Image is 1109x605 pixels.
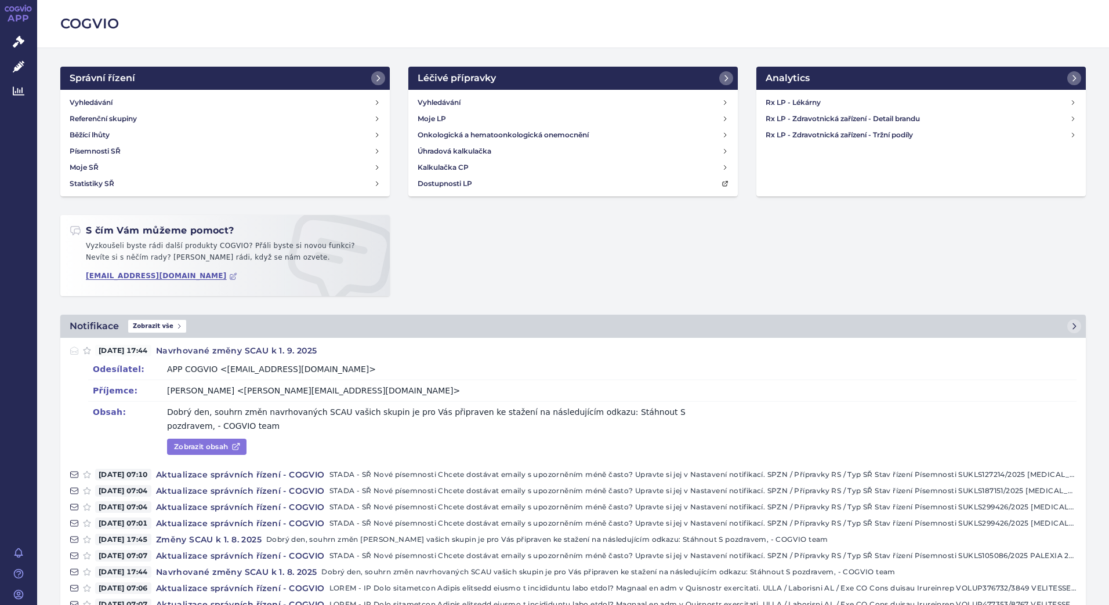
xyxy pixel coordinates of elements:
h4: Dostupnosti LP [418,178,472,189]
p: Dobrý den, souhrn změn [PERSON_NAME] vašich skupin je pro Vás připraven ke stažení na následující... [266,534,1077,545]
span: Zobrazit vše [128,320,186,333]
h4: Aktualizace správních řízení - COGVIO [151,582,329,594]
dt: Odesílatel: [93,362,167,376]
span: [DATE] 07:01 [95,517,151,529]
a: Léčivé přípravky [408,67,738,90]
div: APP COGVIO <[EMAIL_ADDRESS][DOMAIN_NAME]> [167,362,376,376]
div: [PERSON_NAME] <[PERSON_NAME][EMAIL_ADDRESS][DOMAIN_NAME]> [167,384,460,398]
a: Rx LP - Zdravotnická zařízení - Tržní podíly [761,127,1081,143]
p: Dobrý den, souhrn změn navrhovaných SCAU vašich skupin je pro Vás připraven ke stažení na následu... [167,405,687,433]
h4: Vyhledávání [70,97,113,108]
h4: Aktualizace správních řízení - COGVIO [151,517,329,529]
p: STADA - SŘ Nové písemnosti Chcete dostávat emaily s upozorněním méně často? Upravte si jej v Nast... [329,485,1077,497]
a: Běžící lhůty [65,127,385,143]
dt: Příjemce: [93,384,167,398]
a: Analytics [756,67,1086,90]
h4: Navrhované změny SCAU k 1. 9. 2025 [151,345,322,356]
h4: Rx LP - Zdravotnická zařízení - Detail brandu [766,113,1070,125]
a: Statistiky SŘ [65,176,385,192]
span: [DATE] 17:45 [95,534,151,545]
a: NotifikaceZobrazit vše [60,315,1086,338]
p: STADA - SŘ Nové písemnosti Chcete dostávat emaily s upozorněním méně často? Upravte si jej v Nast... [329,550,1077,562]
h4: Běžící lhůty [70,129,110,141]
h4: Změny SCAU k 1. 8. 2025 [151,534,266,545]
p: STADA - SŘ Nové písemnosti Chcete dostávat emaily s upozorněním méně často? Upravte si jej v Nast... [329,501,1077,513]
h4: Písemnosti SŘ [70,145,121,157]
span: [DATE] 07:04 [95,501,151,513]
h4: Referenční skupiny [70,113,137,125]
h4: Kalkulačka CP [418,162,469,173]
h2: Léčivé přípravky [418,71,496,85]
h4: Aktualizace správních řízení - COGVIO [151,550,329,562]
a: Zobrazit obsah [167,439,247,455]
h4: Rx LP - Lékárny [766,97,1070,108]
p: STADA - SŘ Nové písemnosti Chcete dostávat emaily s upozorněním méně často? Upravte si jej v Nast... [329,517,1077,529]
h4: Vyhledávání [418,97,461,108]
span: [DATE] 07:07 [95,550,151,562]
span: [DATE] 07:06 [95,582,151,594]
a: Vyhledávání [413,94,733,111]
h4: Aktualizace správních řízení - COGVIO [151,485,329,497]
a: Onkologická a hematoonkologická onemocnění [413,127,733,143]
p: Vyzkoušeli byste rádi další produkty COGVIO? Přáli byste si novou funkci? Nevíte si s něčím rady?... [70,240,380,268]
h4: Navrhované změny SCAU k 1. 8. 2025 [151,566,322,578]
span: [DATE] 07:04 [95,485,151,497]
h2: S čím Vám můžeme pomoct? [70,224,234,237]
a: Moje SŘ [65,159,385,176]
h4: Moje SŘ [70,162,99,173]
a: [EMAIL_ADDRESS][DOMAIN_NAME] [86,272,237,280]
h4: Onkologická a hematoonkologická onemocnění [418,129,589,141]
a: Moje LP [413,111,733,127]
h4: Úhradová kalkulačka [418,145,491,157]
span: [DATE] 07:10 [95,469,151,480]
a: Rx LP - Zdravotnická zařízení - Detail brandu [761,111,1081,127]
p: Dobrý den, souhrn změn navrhovaných SCAU vašich skupin je pro Vás připraven ke stažení na následu... [321,566,1077,578]
h4: Moje LP [418,113,446,125]
a: Vyhledávání [65,94,385,111]
p: LOREM - IP Dolo sitametcon Adipis elitsedd eiusmo t incididuntu labo etdol? Magnaal en adm v Quis... [329,582,1077,594]
span: [DATE] 17:44 [95,345,151,356]
a: Referenční skupiny [65,111,385,127]
h4: Rx LP - Zdravotnická zařízení - Tržní podíly [766,129,1070,141]
h4: Statistiky SŘ [70,178,114,189]
h4: Aktualizace správních řízení - COGVIO [151,469,329,480]
a: Dostupnosti LP [413,176,733,192]
a: Rx LP - Lékárny [761,94,1081,111]
h4: Aktualizace správních řízení - COGVIO [151,501,329,513]
a: Kalkulačka CP [413,159,733,176]
h2: Analytics [766,71,810,85]
span: [DATE] 17:44 [95,566,151,578]
h2: Notifikace [70,319,119,333]
h2: Správní řízení [70,71,135,85]
dt: Obsah: [93,405,167,419]
a: Úhradová kalkulačka [413,143,733,159]
p: STADA - SŘ Nové písemnosti Chcete dostávat emaily s upozorněním méně často? Upravte si jej v Nast... [329,469,1077,480]
a: Správní řízení [60,67,390,90]
h2: COGVIO [60,14,1086,34]
a: Písemnosti SŘ [65,143,385,159]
